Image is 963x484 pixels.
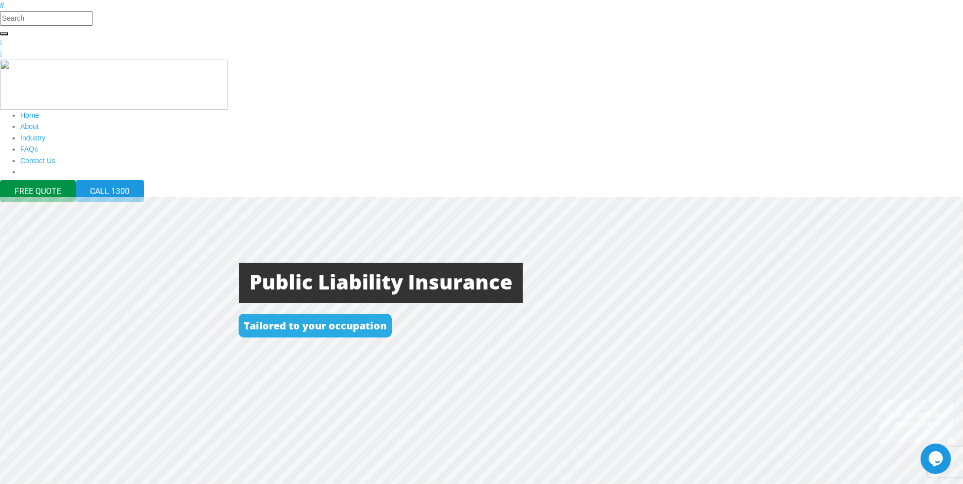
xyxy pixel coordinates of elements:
[20,111,39,119] a: Home
[20,145,38,153] a: FAQs
[20,122,39,130] a: About
[76,180,145,203] a: Call 1300
[15,186,61,196] span: FREE QUOTE
[20,157,55,165] a: Contact Us
[879,400,953,443] iframe: chat widget
[90,186,129,196] span: Call 1300
[20,134,45,142] a: Industry
[239,263,523,303] rs-layer: Public Liability Insurance
[239,314,392,337] rs-layer: Tailored to your occupation
[921,444,953,474] iframe: chat widget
